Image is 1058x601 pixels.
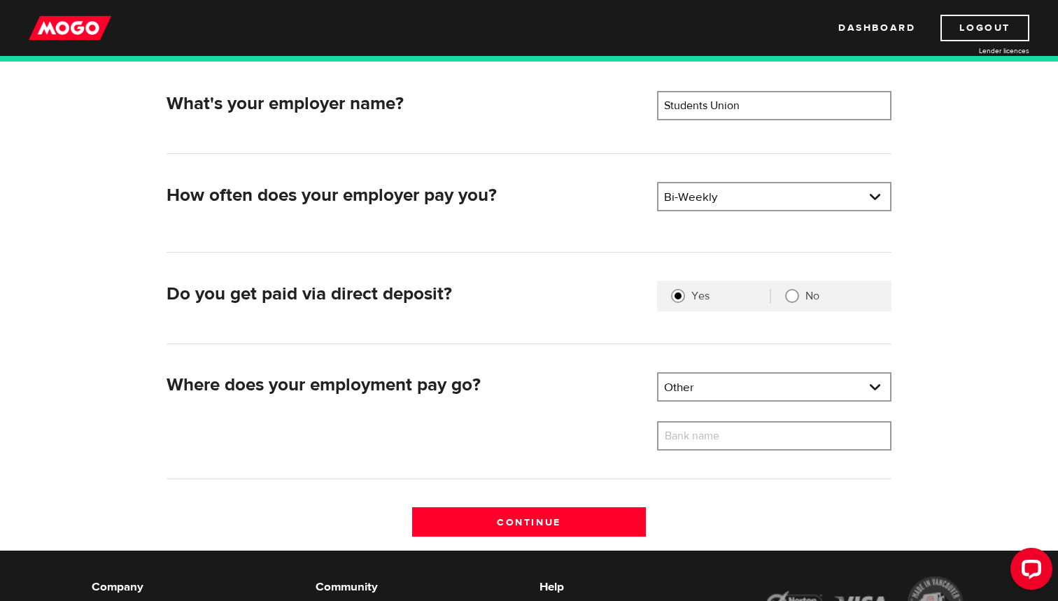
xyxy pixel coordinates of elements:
[691,289,770,303] label: Yes
[838,15,915,41] a: Dashboard
[167,185,647,206] h2: How often does your employer pay you?
[167,93,647,115] h2: What's your employer name?
[785,289,799,303] input: No
[92,579,295,595] h6: Company
[29,15,111,41] img: mogo_logo-11ee424be714fa7cbb0f0f49df9e16ec.png
[167,283,647,305] h2: Do you get paid via direct deposit?
[167,374,647,396] h2: Where does your employment pay go?
[316,579,519,595] h6: Community
[805,289,877,303] label: No
[924,45,1029,56] a: Lender licences
[412,507,647,537] input: Continue
[940,15,1029,41] a: Logout
[671,289,685,303] input: Yes
[539,579,742,595] h6: Help
[999,542,1058,601] iframe: LiveChat chat widget
[657,421,748,451] label: Bank name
